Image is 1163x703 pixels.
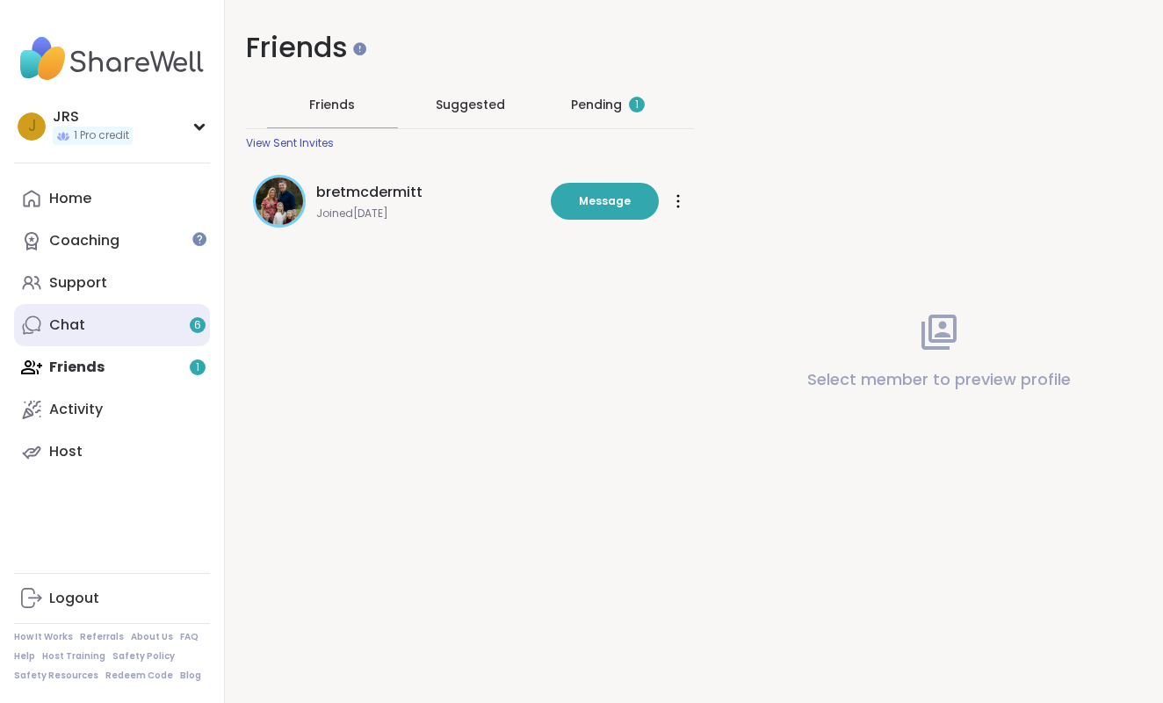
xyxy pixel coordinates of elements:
span: 1 Pro credit [74,128,129,143]
iframe: Spotlight [192,232,206,246]
a: Safety Resources [14,670,98,682]
span: Suggested [436,96,505,113]
div: Support [49,273,107,293]
div: Host [49,442,83,461]
h1: Friends [246,28,694,68]
a: Host [14,431,210,473]
div: View Sent Invites [246,136,334,150]
a: Blog [180,670,201,682]
span: 6 [194,318,201,333]
a: Logout [14,577,210,620]
a: FAQ [180,631,199,643]
iframe: Spotlight [353,42,366,55]
div: Logout [49,589,99,608]
div: JRS [53,107,133,127]
span: Friends [309,96,355,113]
a: Chat6 [14,304,210,346]
img: bretmcdermitt [256,178,303,225]
a: Safety Policy [112,650,175,663]
a: Redeem Code [105,670,173,682]
a: Referrals [80,631,124,643]
span: Joined [DATE] [316,207,540,221]
button: Message [551,183,659,220]
a: About Us [131,631,173,643]
span: Message [579,193,631,209]
a: How It Works [14,631,73,643]
div: Coaching [49,231,119,250]
a: Host Training [42,650,105,663]
span: bretmcdermitt [316,182,423,203]
a: Activity [14,388,210,431]
div: Home [49,189,91,208]
p: Select member to preview profile [807,367,1071,392]
a: Help [14,650,35,663]
div: Activity [49,400,103,419]
a: Home [14,178,210,220]
a: Support [14,262,210,304]
div: Pending [571,96,645,113]
span: 1 [635,98,639,112]
a: Coaching [14,220,210,262]
div: Chat [49,315,85,335]
span: J [28,115,36,138]
img: ShareWell Nav Logo [14,28,210,90]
